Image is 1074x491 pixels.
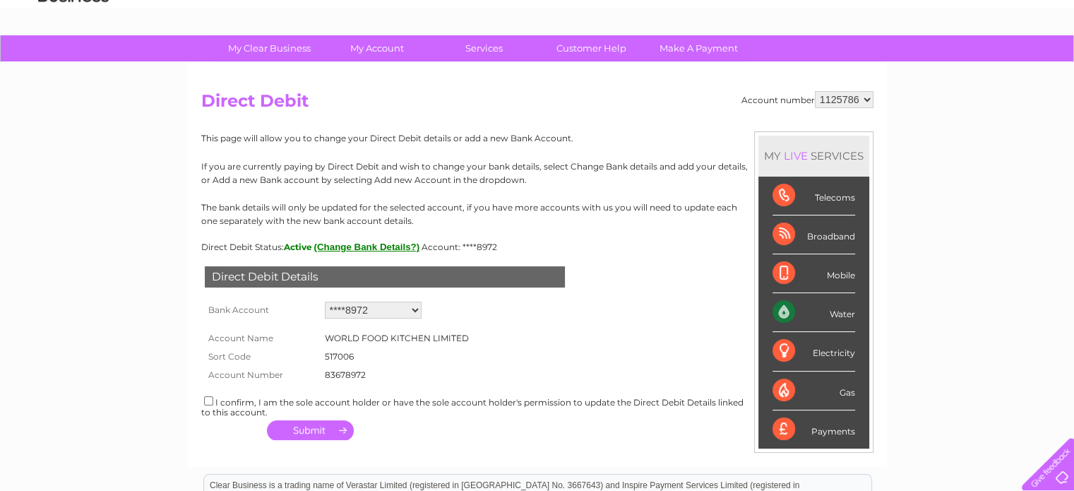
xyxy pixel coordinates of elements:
[533,35,650,61] a: Customer Help
[211,35,328,61] a: My Clear Business
[201,160,873,187] p: If you are currently paying by Direct Debit and wish to change your bank details, select Change B...
[201,242,873,252] div: Direct Debit Status:
[900,60,943,71] a: Telecoms
[758,136,869,176] div: MY SERVICES
[741,91,873,108] div: Account number
[772,410,855,449] div: Payments
[201,329,321,348] th: Account Name
[201,366,321,384] th: Account Number
[205,266,565,288] div: Direct Debit Details
[426,35,542,61] a: Services
[201,201,873,227] p: The bank details will only be updated for the selected account, if you have more accounts with us...
[321,329,472,348] td: WORLD FOOD KITCHEN LIMITED
[201,91,873,118] h2: Direct Debit
[321,348,472,366] td: 517006
[772,177,855,215] div: Telecoms
[980,60,1015,71] a: Contact
[201,298,321,322] th: Bank Account
[204,8,871,69] div: Clear Business is a trading name of Verastar Limited (registered in [GEOGRAPHIC_DATA] No. 3667643...
[808,7,905,25] a: 0333 014 3131
[201,131,873,145] p: This page will allow you to change your Direct Debit details or add a new Bank Account.
[772,254,855,293] div: Mobile
[772,372,855,410] div: Gas
[772,293,855,332] div: Water
[772,215,855,254] div: Broadband
[781,149,811,162] div: LIVE
[861,60,892,71] a: Energy
[321,366,472,384] td: 83678972
[201,348,321,366] th: Sort Code
[772,332,855,371] div: Electricity
[284,242,312,252] span: Active
[825,60,852,71] a: Water
[318,35,435,61] a: My Account
[314,242,420,252] button: (Change Bank Details?)
[37,37,109,80] img: logo.png
[1027,60,1061,71] a: Log out
[951,60,972,71] a: Blog
[201,394,873,418] div: I confirm, I am the sole account holder or have the sole account holder's permission to update th...
[640,35,757,61] a: Make A Payment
